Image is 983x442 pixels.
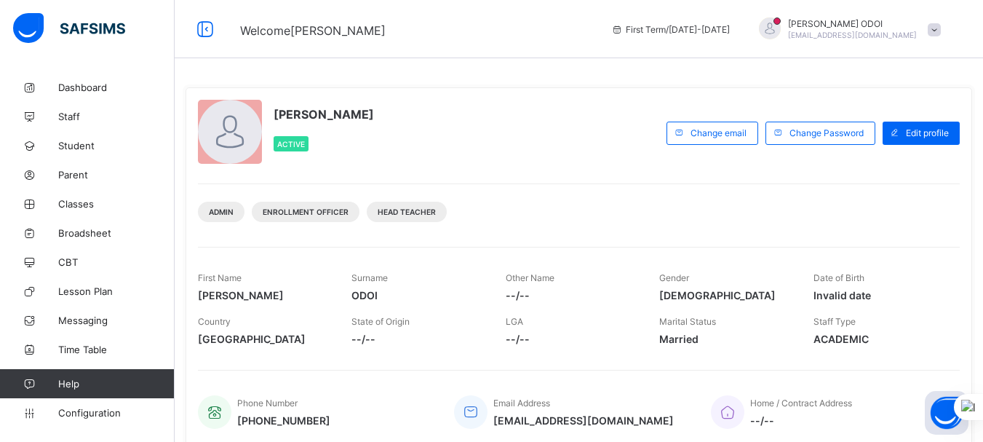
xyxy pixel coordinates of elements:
img: safsims [13,13,125,44]
span: Dashboard [58,82,175,93]
span: --/-- [750,414,852,427]
span: [GEOGRAPHIC_DATA] [198,333,330,345]
div: EMMANUELODOI [744,17,948,42]
span: [PHONE_NUMBER] [237,414,330,427]
span: First Name [198,272,242,283]
span: State of Origin [351,316,410,327]
span: Marital Status [659,316,716,327]
span: Gender [659,272,689,283]
span: Messaging [58,315,175,326]
span: ACADEMIC [813,333,945,345]
span: Married [659,333,791,345]
span: Email Address [493,398,550,409]
span: ODOI [351,289,483,301]
span: [EMAIL_ADDRESS][DOMAIN_NAME] [788,31,917,39]
span: LGA [506,316,523,327]
span: Parent [58,169,175,181]
span: Staff Type [813,316,856,327]
button: Open asap [925,391,968,435]
span: CBT [58,256,175,268]
span: Welcome [PERSON_NAME] [240,23,386,38]
span: Phone Number [237,398,298,409]
span: Enrollment Officer [263,208,349,216]
span: Date of Birth [813,272,864,283]
span: --/-- [506,289,637,301]
span: --/-- [351,333,483,345]
span: Invalid date [813,289,945,301]
span: session/term information [611,24,730,35]
span: Help [58,378,174,390]
span: [PERSON_NAME] [198,289,330,301]
span: Surname [351,272,388,283]
span: [PERSON_NAME] ODOI [788,18,917,29]
span: Change email [691,127,747,138]
span: --/-- [506,333,637,345]
span: Other Name [506,272,554,283]
span: [PERSON_NAME] [274,107,374,122]
span: Active [277,140,305,149]
span: [EMAIL_ADDRESS][DOMAIN_NAME] [493,414,674,427]
span: Head Teacher [378,208,436,216]
span: Admin [209,208,234,216]
span: Home / Contract Address [750,398,852,409]
span: Edit profile [906,127,949,138]
span: Time Table [58,344,175,355]
span: Lesson Plan [58,285,175,297]
span: Classes [58,198,175,210]
span: Staff [58,111,175,122]
span: Broadsheet [58,227,175,239]
span: [DEMOGRAPHIC_DATA] [659,289,791,301]
span: Student [58,140,175,151]
span: Configuration [58,407,174,419]
span: Change Password [789,127,864,138]
span: Country [198,316,231,327]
